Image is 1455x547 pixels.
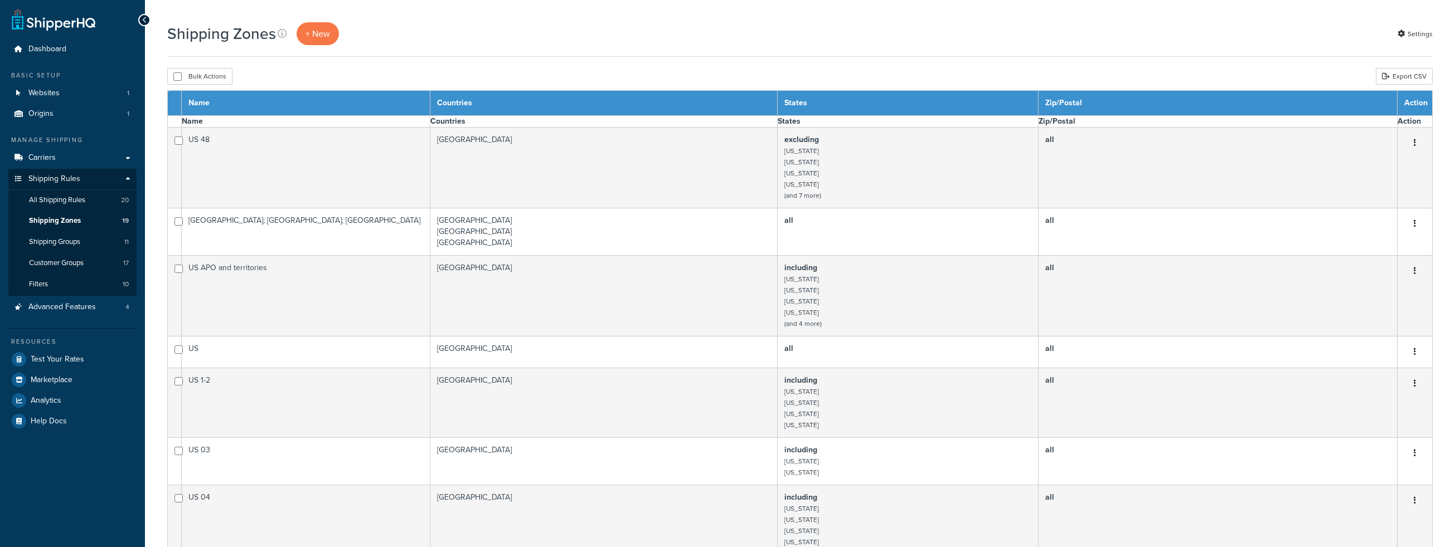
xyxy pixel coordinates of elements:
span: Analytics [31,396,61,406]
b: including [784,374,817,386]
span: + New [305,27,330,40]
small: [US_STATE] [784,157,819,167]
a: Customer Groups 17 [8,253,137,273]
li: Origins [8,104,137,124]
small: [US_STATE] [784,456,819,466]
small: [US_STATE] [784,420,819,430]
a: Dashboard [8,39,137,60]
b: all [784,214,793,226]
small: [US_STATE] [784,467,819,477]
li: Customer Groups [8,253,137,273]
a: ShipperHQ Home [12,8,95,31]
a: Settings [1398,26,1433,42]
span: Shipping Zones [29,216,81,226]
b: all [1045,214,1054,226]
span: Carriers [28,153,56,163]
small: [US_STATE] [784,515,819,525]
small: [US_STATE] [784,168,819,178]
li: Websites [8,83,137,104]
b: all [784,343,793,354]
a: Shipping Zones 19 [8,211,137,231]
span: Shipping Groups [29,237,80,247]
small: [US_STATE] [784,504,819,514]
b: excluding [784,134,819,145]
td: [GEOGRAPHIC_DATA] [430,368,778,438]
a: Marketplace [8,370,137,390]
a: + New [297,22,339,45]
a: Test Your Rates [8,349,137,369]
div: Manage Shipping [8,135,137,145]
li: Filters [8,274,137,295]
a: Advanced Features 4 [8,297,137,318]
span: 20 [121,196,129,205]
small: [US_STATE] [784,274,819,284]
b: all [1045,343,1054,354]
span: 17 [123,258,129,268]
b: including [784,262,817,273]
a: All Shipping Rules 20 [8,190,137,211]
th: Zip/Postal [1038,116,1397,128]
a: Analytics [8,390,137,411]
span: 1 [127,109,129,119]
small: [US_STATE] [784,537,819,547]
span: Test Your Rates [31,355,84,364]
span: Marketplace [31,375,72,385]
td: [GEOGRAPHIC_DATA] [430,256,778,336]
small: [US_STATE] [784,387,819,397]
th: States [778,91,1038,116]
div: Basic Setup [8,71,137,80]
small: [US_STATE] [784,179,819,189]
th: Countries [430,116,778,128]
small: [US_STATE] [784,526,819,536]
th: States [778,116,1038,128]
th: Name [182,91,430,116]
span: 11 [124,237,129,247]
th: Zip/Postal [1038,91,1397,116]
td: US 1-2 [182,368,430,438]
td: [GEOGRAPHIC_DATA] [430,438,778,485]
th: Action [1398,116,1433,128]
td: US 48 [182,128,430,208]
li: Shipping Rules [8,169,137,296]
span: All Shipping Rules [29,196,85,205]
th: Name [182,116,430,128]
small: [US_STATE] [784,409,819,419]
button: Bulk Actions [167,68,232,85]
a: Shipping Groups 11 [8,232,137,252]
b: all [1045,444,1054,456]
b: including [784,491,817,503]
span: Customer Groups [29,258,84,268]
td: US [182,336,430,368]
a: Websites 1 [8,83,137,104]
td: US APO and territories [182,256,430,336]
small: [US_STATE] [784,307,819,318]
small: [US_STATE] [784,285,819,295]
li: Shipping Groups [8,232,137,252]
b: all [1045,491,1054,503]
span: Websites [28,89,60,98]
td: US 03 [182,438,430,485]
span: 4 [125,302,129,312]
th: Action [1398,91,1433,116]
span: Filters [29,280,48,289]
span: 1 [127,89,129,98]
div: Resources [8,337,137,346]
th: Countries [430,91,778,116]
small: [US_STATE] [784,398,819,408]
small: [US_STATE] [784,146,819,156]
span: Dashboard [28,45,66,54]
span: Help Docs [31,417,67,426]
b: all [1045,374,1054,386]
span: Advanced Features [28,302,96,312]
a: Help Docs [8,411,137,431]
b: all [1045,134,1054,145]
td: [GEOGRAPHIC_DATA]; [GEOGRAPHIC_DATA]; [GEOGRAPHIC_DATA] [182,208,430,256]
span: 10 [123,280,129,289]
a: Export CSV [1376,68,1433,85]
span: Shipping Rules [28,174,80,184]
